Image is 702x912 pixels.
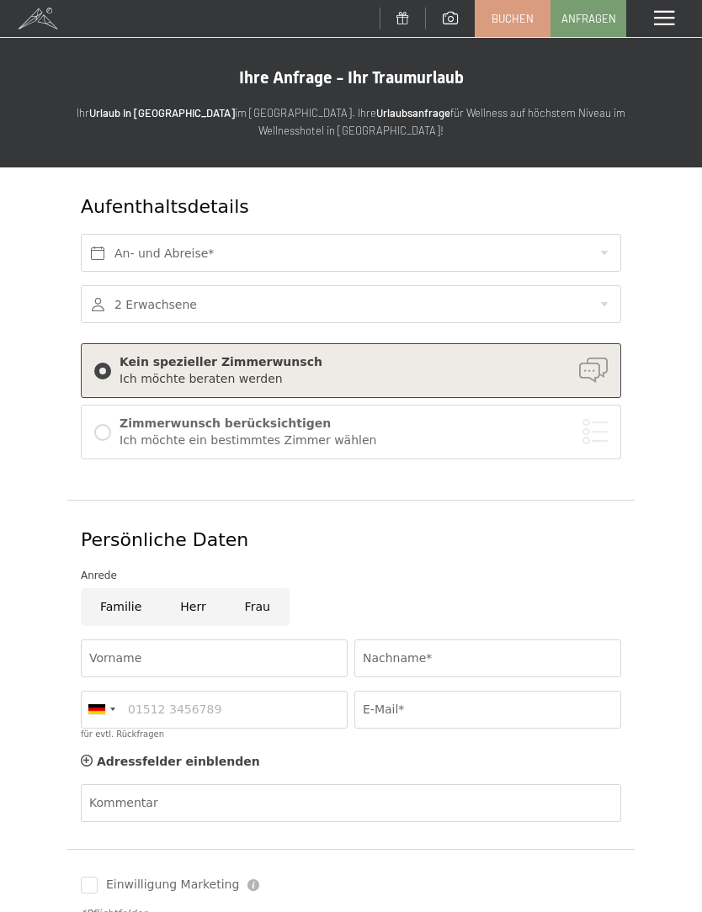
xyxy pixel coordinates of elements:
[120,371,608,388] div: Ich möchte beraten werden
[81,567,621,584] div: Anrede
[82,692,120,728] div: Germany (Deutschland): +49
[106,877,239,893] span: Einwilligung Marketing
[492,11,534,26] span: Buchen
[120,432,608,449] div: Ich möchte ein bestimmtes Zimmer wählen
[89,106,235,119] strong: Urlaub in [GEOGRAPHIC_DATA]
[120,416,608,432] div: Zimmerwunsch berücksichtigen
[376,106,450,119] strong: Urlaubsanfrage
[81,729,164,739] label: für evtl. Rückfragen
[97,755,260,768] span: Adressfelder einblenden
[67,104,635,140] p: Ihr im [GEOGRAPHIC_DATA]. Ihre für Wellness auf höchstem Niveau im Wellnesshotel in [GEOGRAPHIC_D...
[561,11,616,26] span: Anfragen
[551,1,625,36] a: Anfragen
[239,67,464,87] span: Ihre Anfrage - Ihr Traumurlaub
[120,354,608,371] div: Kein spezieller Zimmerwunsch
[476,1,550,36] a: Buchen
[81,528,621,554] div: Persönliche Daten
[81,194,530,220] div: Aufenthaltsdetails
[81,691,348,729] input: 01512 3456789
